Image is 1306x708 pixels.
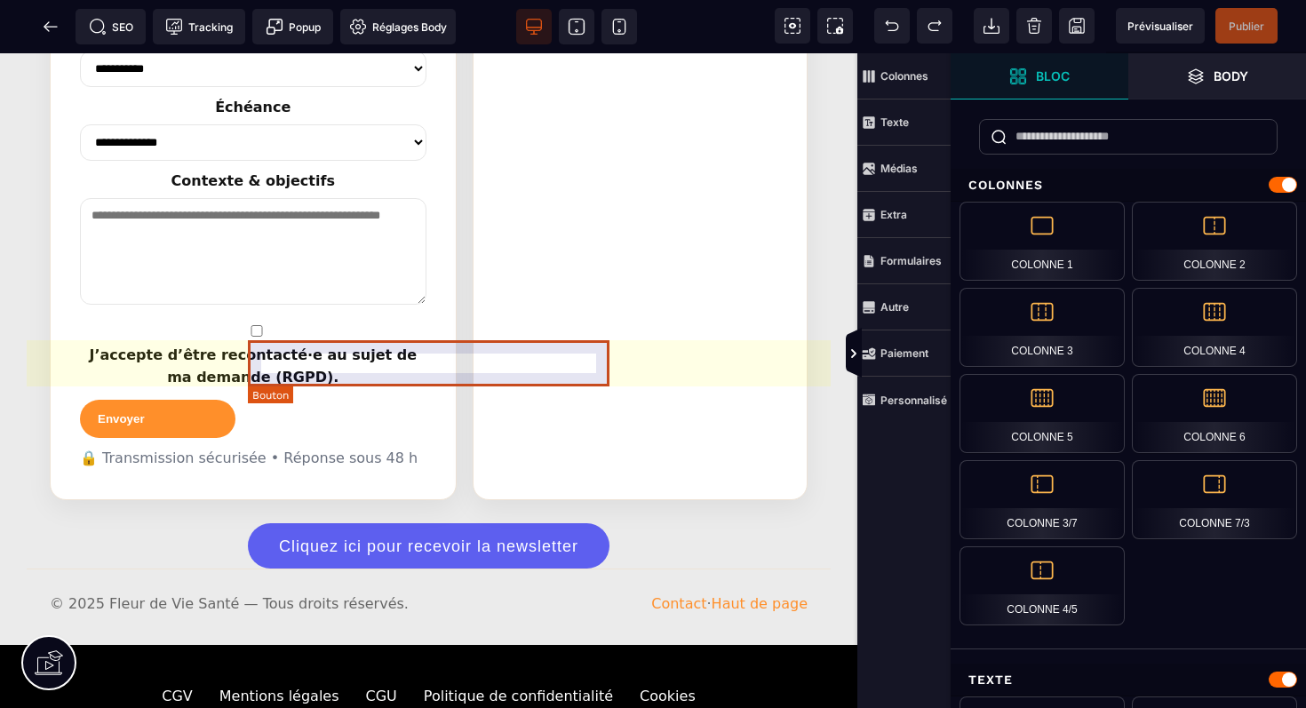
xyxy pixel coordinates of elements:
div: Mentions légales [219,632,339,655]
div: Colonne 3/7 [960,460,1125,539]
div: Cookies [640,632,696,655]
div: Colonnes [951,169,1306,202]
span: Texte [857,99,951,146]
span: Nettoyage [1016,8,1052,44]
strong: Body [1214,69,1248,83]
span: Réglages Body [349,18,447,36]
span: Enregistrer le contenu [1215,8,1278,44]
div: Colonne 3 [960,288,1125,367]
strong: Texte [880,115,909,129]
span: Autre [857,284,951,330]
a: Contact [651,542,706,559]
span: Retour [33,9,68,44]
div: Politique de confidentialité [424,632,613,655]
div: Colonne 5 [960,374,1125,453]
span: Tracking [165,18,233,36]
span: Voir bureau [516,9,552,44]
div: Colonne 4 [1132,288,1297,367]
strong: Formulaires [880,254,942,267]
span: SEO [89,18,133,36]
div: Colonne 1 [960,202,1125,281]
span: Médias [857,146,951,192]
label: Contexte & objectifs [171,119,335,136]
span: Popup [266,18,321,36]
span: Voir tablette [559,9,594,44]
strong: Bloc [1036,69,1070,83]
select: Échéance [80,71,426,107]
div: Colonne 2 [1132,202,1297,281]
a: Haut de page [712,542,808,559]
strong: Paiement [880,346,928,360]
div: CGU [366,632,397,655]
button: Cliquez ici pour recevoir la newsletter [248,470,609,515]
span: Extra [857,192,951,238]
span: Créer une alerte modale [252,9,333,44]
span: 🔒 Transmission sécurisée • Réponse sous 48 h [80,394,418,417]
span: Métadata SEO [76,9,146,44]
span: Voir les composants [775,8,810,44]
span: Rétablir [917,8,952,44]
label: J’accepte d’être recontacté·e au sujet de ma demande (RGPD). [80,270,433,332]
strong: Colonnes [880,69,928,83]
span: Code de suivi [153,9,245,44]
strong: Personnalisé [880,394,947,407]
input: J’accepte d’être recontacté·e au sujet de ma demande (RGPD). [84,272,430,283]
div: Colonne 4/5 [960,546,1125,625]
div: CGV [162,632,193,655]
label: Échéance [80,45,426,96]
span: Aperçu [1116,8,1205,44]
span: Ouvrir les blocs [951,53,1128,99]
div: Texte [951,664,1306,696]
span: Voir mobile [601,9,637,44]
div: Colonne 6 [1132,374,1297,453]
strong: Extra [880,208,907,221]
span: Paiement [857,330,951,377]
div: © 2025 Fleur de Vie Santé — Tous droits réservés. [50,539,409,562]
strong: Médias [880,162,918,175]
span: Importer [974,8,1009,44]
button: Envoyer [80,346,235,385]
span: Formulaires [857,238,951,284]
span: Afficher les vues [951,328,968,381]
span: Personnalisé [857,377,951,423]
strong: Autre [880,300,909,314]
span: Ouvrir les calques [1128,53,1306,99]
span: Prévisualiser [1127,20,1193,33]
span: Colonnes [857,53,951,99]
div: · [651,539,808,562]
span: Publier [1229,20,1264,33]
span: Défaire [874,8,910,44]
span: Favicon [340,9,456,44]
span: Enregistrer [1059,8,1095,44]
span: Capture d'écran [817,8,853,44]
div: Colonne 7/3 [1132,460,1297,539]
